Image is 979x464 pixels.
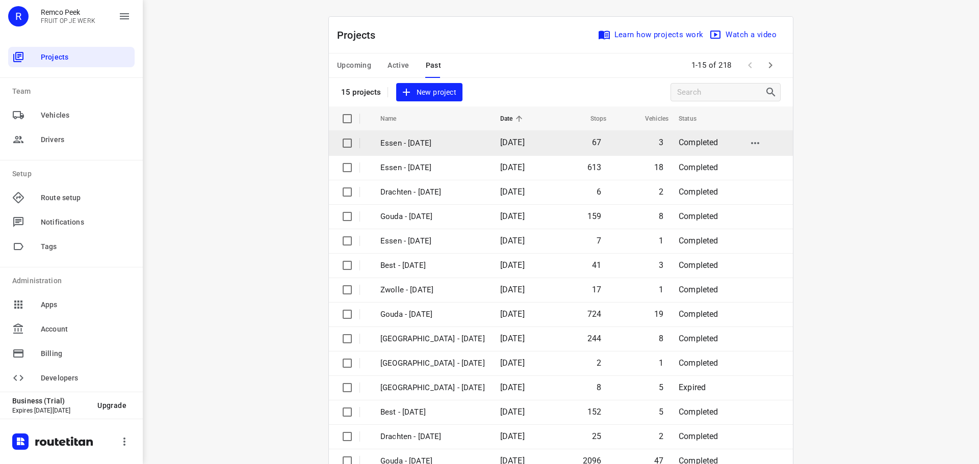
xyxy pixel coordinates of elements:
[41,299,131,310] span: Apps
[396,83,462,102] button: New project
[659,236,663,245] span: 1
[500,113,526,125] span: Date
[388,59,409,72] span: Active
[337,28,384,43] p: Projects
[577,113,607,125] span: Stops
[679,285,718,294] span: Completed
[659,138,663,147] span: 3
[12,397,89,405] p: Business (Trial)
[500,285,525,294] span: [DATE]
[587,334,602,343] span: 244
[659,285,663,294] span: 1
[8,105,135,125] div: Vehicles
[12,276,135,286] p: Administration
[659,211,663,221] span: 8
[380,431,485,443] p: Drachten - Thursday
[500,431,525,441] span: [DATE]
[677,85,765,100] input: Search projects
[679,407,718,417] span: Completed
[8,212,135,232] div: Notifications
[380,284,485,296] p: Zwolle - Friday
[500,383,525,392] span: [DATE]
[659,358,663,368] span: 1
[659,260,663,270] span: 3
[500,309,525,319] span: [DATE]
[500,334,525,343] span: [DATE]
[679,309,718,319] span: Completed
[41,348,131,359] span: Billing
[760,55,781,75] span: Next Page
[41,373,131,384] span: Developers
[380,211,485,223] p: Gouda - Friday
[41,217,131,228] span: Notifications
[500,138,525,147] span: [DATE]
[8,319,135,339] div: Account
[679,236,718,245] span: Completed
[659,431,663,441] span: 2
[587,162,602,172] span: 613
[500,162,525,172] span: [DATE]
[341,88,381,97] p: 15 projects
[679,383,706,392] span: Expired
[8,294,135,315] div: Apps
[500,260,525,270] span: [DATE]
[592,260,601,270] span: 41
[654,309,663,319] span: 19
[632,113,668,125] span: Vehicles
[380,138,485,149] p: Essen - [DATE]
[12,407,89,414] p: Expires [DATE][DATE]
[659,187,663,197] span: 2
[8,47,135,67] div: Projects
[380,235,485,247] p: Essen - Friday
[679,187,718,197] span: Completed
[380,260,485,271] p: Best - Friday
[380,333,485,345] p: Zwolle - Thursday
[500,211,525,221] span: [DATE]
[8,6,29,26] div: R
[659,383,663,392] span: 5
[679,334,718,343] span: Completed
[426,59,442,72] span: Past
[587,309,602,319] span: 724
[12,169,135,179] p: Setup
[679,358,718,368] span: Completed
[41,324,131,335] span: Account
[679,211,718,221] span: Completed
[380,406,485,418] p: Best - Thursday
[765,86,780,98] div: Search
[380,358,485,369] p: Antwerpen - Thursday
[500,236,525,245] span: [DATE]
[337,59,371,72] span: Upcoming
[679,138,718,147] span: Completed
[380,186,485,198] p: Drachten - Friday
[41,17,95,24] p: FRUIT OP JE WERK
[597,383,601,392] span: 8
[41,241,131,252] span: Tags
[41,134,131,145] span: Drivers
[654,162,663,172] span: 18
[597,358,601,368] span: 2
[380,113,410,125] span: Name
[8,236,135,257] div: Tags
[8,129,135,150] div: Drivers
[97,401,126,410] span: Upgrade
[8,368,135,388] div: Developers
[8,187,135,208] div: Route setup
[659,407,663,417] span: 5
[380,162,485,174] p: Essen - Monday
[500,358,525,368] span: [DATE]
[592,138,601,147] span: 67
[679,162,718,172] span: Completed
[587,211,602,221] span: 159
[41,52,131,63] span: Projects
[8,343,135,364] div: Billing
[380,382,485,394] p: Gemeente Rotterdam - Thursday
[41,193,131,203] span: Route setup
[380,309,485,320] p: Gouda - Thursday
[592,285,601,294] span: 17
[500,187,525,197] span: [DATE]
[740,55,760,75] span: Previous Page
[500,407,525,417] span: [DATE]
[41,110,131,121] span: Vehicles
[592,431,601,441] span: 25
